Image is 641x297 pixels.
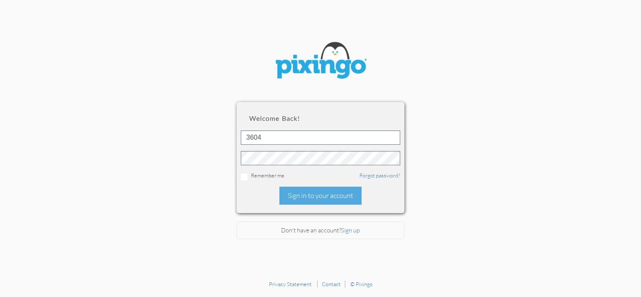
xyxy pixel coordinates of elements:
a: © Pixingo [350,281,373,287]
a: Contact [322,281,341,287]
div: Sign in to your account [279,187,362,205]
a: Privacy Statement [269,281,312,287]
img: pixingo logo [270,38,371,85]
div: Remember me [241,172,400,180]
a: Forgot password? [360,172,400,179]
a: Sign up [341,227,360,234]
h2: Welcome back! [249,115,392,122]
div: Don't have an account? [237,221,404,240]
input: ID or Email [241,130,400,145]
